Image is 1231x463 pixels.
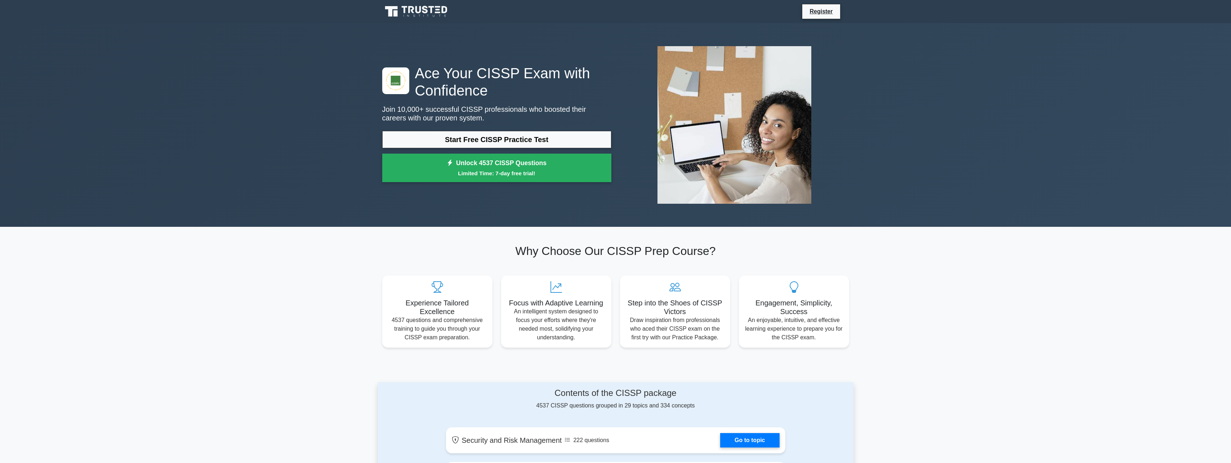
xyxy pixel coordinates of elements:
[745,316,843,342] p: An enjoyable, intuitive, and effective learning experience to prepare you for the CISSP exam.
[382,154,611,182] a: Unlock 4537 CISSP QuestionsLimited Time: 7-day free trial!
[446,388,785,410] div: 4537 CISSP questions grouped in 29 topics and 334 concepts
[805,7,837,16] a: Register
[507,307,606,342] p: An intelligent system designed to focus your efforts where they're needed most, solidifying your ...
[745,299,843,316] h5: Engagement, Simplicity, Success
[446,388,785,398] h4: Contents of the CISSP package
[626,316,724,342] p: Draw inspiration from professionals who aced their CISSP exam on the first try with our Practice ...
[507,299,606,307] h5: Focus with Adaptive Learning
[388,299,487,316] h5: Experience Tailored Excellence
[388,316,487,342] p: 4537 questions and comprehensive training to guide you through your CISSP exam preparation.
[391,169,602,177] small: Limited Time: 7-day free trial!
[626,299,724,316] h5: Step into the Shoes of CISSP Victors
[382,65,611,99] h1: Ace Your CISSP Exam with Confidence
[382,244,849,258] h2: Why Choose Our CISSP Prep Course?
[382,105,611,122] p: Join 10,000+ successful CISSP professionals who boosted their careers with our proven system.
[382,131,611,148] a: Start Free CISSP Practice Test
[720,433,779,447] a: Go to topic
